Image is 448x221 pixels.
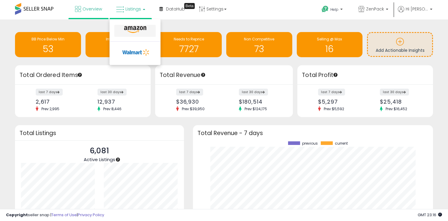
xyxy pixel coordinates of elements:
a: Terms of Use [51,212,77,218]
span: Add Actionable Insights [376,47,425,53]
div: seller snap | | [6,212,104,218]
label: last 30 days [239,89,268,96]
div: $5,297 [318,99,361,105]
h3: Total Revenue - 7 days [197,131,428,135]
span: Prev: $5,592 [321,106,347,111]
span: Listings [125,6,141,12]
label: last 7 days [176,89,203,96]
div: $25,418 [380,99,422,105]
span: Active Listings [84,156,115,163]
span: Prev: $16,452 [383,106,410,111]
span: Inventory Age [106,37,131,42]
label: last 7 days [36,89,63,96]
label: last 7 days [318,89,345,96]
p: 6,081 [84,145,115,157]
span: BB Price Below Min [32,37,65,42]
div: $180,514 [239,99,282,105]
span: Help [330,7,338,12]
h1: 16 [300,44,360,54]
label: last 30 days [380,89,409,96]
div: Tooltip anchor [115,157,121,162]
a: Hi [PERSON_NAME] [398,6,432,19]
span: ZenPack [366,6,384,12]
span: Non Competitive [244,37,274,42]
div: Tooltip anchor [200,72,206,78]
span: DataHub [166,6,185,12]
a: Inventory Age 8 [86,32,152,57]
i: Get Help [321,5,329,13]
span: previous [302,141,318,146]
h1: 53 [18,44,78,54]
strong: Copyright [6,212,28,218]
span: Needs to Reprice [174,37,204,42]
div: 2,617 [36,99,78,105]
h3: Total Ordered Items [20,71,146,79]
a: Needs to Reprice 7727 [156,32,222,57]
div: 12,937 [98,99,140,105]
span: Hi [PERSON_NAME] [406,6,428,12]
span: Prev: $124,175 [242,106,270,111]
a: Privacy Policy [78,212,104,218]
span: Prev: 2,995 [38,106,62,111]
a: Non Competitive 73 [226,32,292,57]
div: Tooltip anchor [184,3,195,9]
a: Selling @ Max 16 [297,32,363,57]
label: last 30 days [98,89,127,96]
h1: 73 [229,44,289,54]
h3: Total Listings [20,131,179,135]
span: current [335,141,348,146]
h3: Total Revenue [160,71,288,79]
a: Help [317,1,349,19]
span: Prev: 8,446 [100,106,125,111]
div: Tooltip anchor [333,72,338,78]
div: Tooltip anchor [77,72,83,78]
span: Prev: $39,950 [179,106,208,111]
h1: 8 [89,44,149,54]
span: Selling @ Max [317,37,342,42]
h1: 7727 [159,44,219,54]
h3: Total Profit [302,71,428,79]
span: 2025-09-11 23:16 GMT [418,212,442,218]
a: BB Price Below Min 53 [15,32,81,57]
a: Add Actionable Insights [368,33,432,56]
span: Overview [83,6,102,12]
div: $36,930 [176,99,220,105]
